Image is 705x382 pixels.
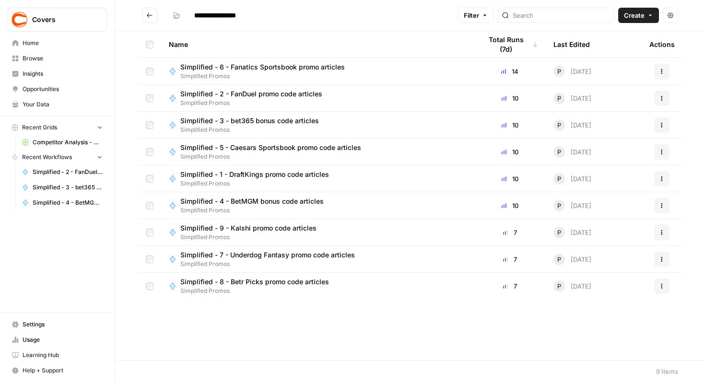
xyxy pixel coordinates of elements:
[557,201,561,210] span: P
[557,281,561,291] span: P
[180,250,355,260] span: Simplified - 7 - Underdog Fantasy promo code articles
[142,8,157,23] button: Go back
[23,85,103,93] span: Opportunities
[33,168,103,176] span: Simplified - 2 - FanDuel promo code articles
[649,31,675,58] div: Actions
[8,317,107,332] a: Settings
[180,62,345,72] span: Simplified - 6 - Fanatics Sportsbook promo articles
[23,351,103,359] span: Learning Hub
[169,143,466,161] a: Simplified - 5 - Caesars Sportsbook promo code articlesSimplified Promos
[169,89,466,107] a: Simplified - 2 - FanDuel promo code articlesSimplified Promos
[18,180,107,195] a: Simplified - 3 - bet365 bonus code articles
[557,228,561,237] span: P
[169,223,466,242] a: Simplified - 9 - Kalshi promo code articlesSimplified Promos
[8,347,107,363] a: Learning Hub
[180,277,329,287] span: Simplified - 8 - Betr Picks promo code articles
[8,332,107,347] a: Usage
[553,66,591,77] div: [DATE]
[23,54,103,63] span: Browse
[23,69,103,78] span: Insights
[18,164,107,180] a: Simplified - 2 - FanDuel promo code articles
[169,170,466,188] a: Simplified - 1 - DraftKings promo code articlesSimplified Promos
[33,183,103,192] span: Simplified - 3 - bet365 bonus code articles
[180,143,361,152] span: Simplified - 5 - Caesars Sportsbook promo code articles
[180,233,324,242] span: Simplified Promos
[23,39,103,47] span: Home
[180,170,329,179] span: Simplified - 1 - DraftKings promo code articles
[23,100,103,109] span: Your Data
[180,206,331,215] span: Simplified Promos
[656,367,678,376] div: 9 Items
[180,72,352,81] span: Simplified Promos
[8,120,107,135] button: Recent Grids
[33,198,103,207] span: Simplified - 4 - BetMGM bonus code articles
[557,174,561,184] span: P
[8,51,107,66] a: Browse
[180,89,322,99] span: Simplified - 2 - FanDuel promo code articles
[180,99,330,107] span: Simplified Promos
[482,281,538,291] div: 7
[553,280,591,292] div: [DATE]
[23,366,103,375] span: Help + Support
[8,81,107,97] a: Opportunities
[618,8,659,23] button: Create
[180,126,327,134] span: Simplified Promos
[33,138,103,147] span: Competitor Analysis - URL Specific Grid
[553,200,591,211] div: [DATE]
[557,120,561,130] span: P
[8,150,107,164] button: Recent Workflows
[23,336,103,344] span: Usage
[482,147,538,157] div: 10
[8,97,107,112] a: Your Data
[553,119,591,131] div: [DATE]
[482,67,538,76] div: 14
[18,195,107,210] a: Simplified - 4 - BetMGM bonus code articles
[180,223,317,233] span: Simplified - 9 - Kalshi promo code articles
[22,153,72,162] span: Recent Workflows
[180,116,319,126] span: Simplified - 3 - bet365 bonus code articles
[553,146,591,158] div: [DATE]
[169,31,466,58] div: Name
[169,62,466,81] a: Simplified - 6 - Fanatics Sportsbook promo articlesSimplified Promos
[482,31,538,58] div: Total Runs (7d)
[22,123,57,132] span: Recent Grids
[169,116,466,134] a: Simplified - 3 - bet365 bonus code articlesSimplified Promos
[8,8,107,32] button: Workspace: Covers
[8,35,107,51] a: Home
[482,255,538,264] div: 7
[180,260,363,268] span: Simplified Promos
[482,201,538,210] div: 10
[180,197,324,206] span: Simplified - 4 - BetMGM bonus code articles
[8,363,107,378] button: Help + Support
[482,93,538,103] div: 10
[557,93,561,103] span: P
[169,277,466,295] a: Simplified - 8 - Betr Picks promo code articlesSimplified Promos
[557,255,561,264] span: P
[553,31,590,58] div: Last Edited
[482,228,538,237] div: 7
[464,11,479,20] span: Filter
[624,11,645,20] span: Create
[8,66,107,81] a: Insights
[458,8,494,23] button: Filter
[18,135,107,150] a: Competitor Analysis - URL Specific Grid
[11,11,28,28] img: Covers Logo
[553,254,591,265] div: [DATE]
[180,287,337,295] span: Simplified Promos
[482,120,538,130] div: 10
[23,320,103,329] span: Settings
[553,173,591,185] div: [DATE]
[32,15,90,24] span: Covers
[180,179,337,188] span: Simplified Promos
[169,197,466,215] a: Simplified - 4 - BetMGM bonus code articlesSimplified Promos
[557,67,561,76] span: P
[553,227,591,238] div: [DATE]
[513,11,610,20] input: Search
[553,93,591,104] div: [DATE]
[180,152,369,161] span: Simplified Promos
[557,147,561,157] span: P
[169,250,466,268] a: Simplified - 7 - Underdog Fantasy promo code articlesSimplified Promos
[482,174,538,184] div: 10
